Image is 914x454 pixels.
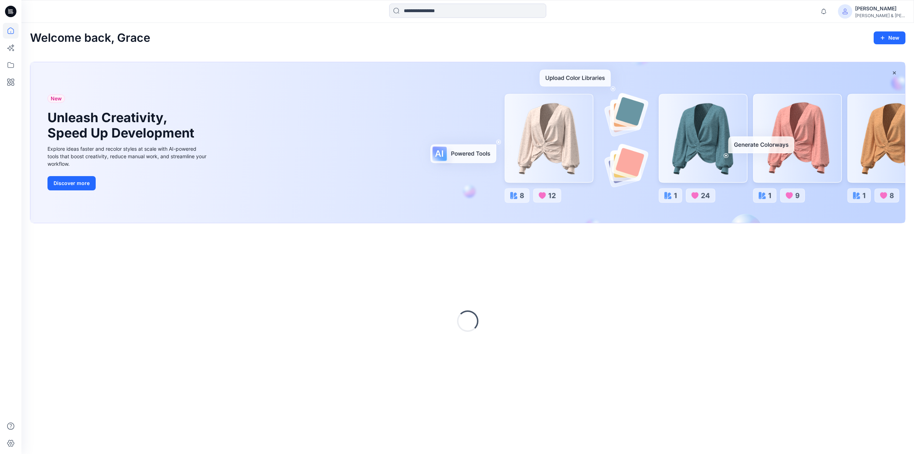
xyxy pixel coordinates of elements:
[874,31,905,44] button: New
[51,94,62,103] span: New
[47,110,197,141] h1: Unleash Creativity, Speed Up Development
[47,176,208,190] a: Discover more
[47,145,208,168] div: Explore ideas faster and recolor styles at scale with AI-powered tools that boost creativity, red...
[30,31,150,45] h2: Welcome back, Grace
[855,13,905,18] div: [PERSON_NAME] & [PERSON_NAME]
[842,9,848,14] svg: avatar
[855,4,905,13] div: [PERSON_NAME]
[47,176,96,190] button: Discover more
